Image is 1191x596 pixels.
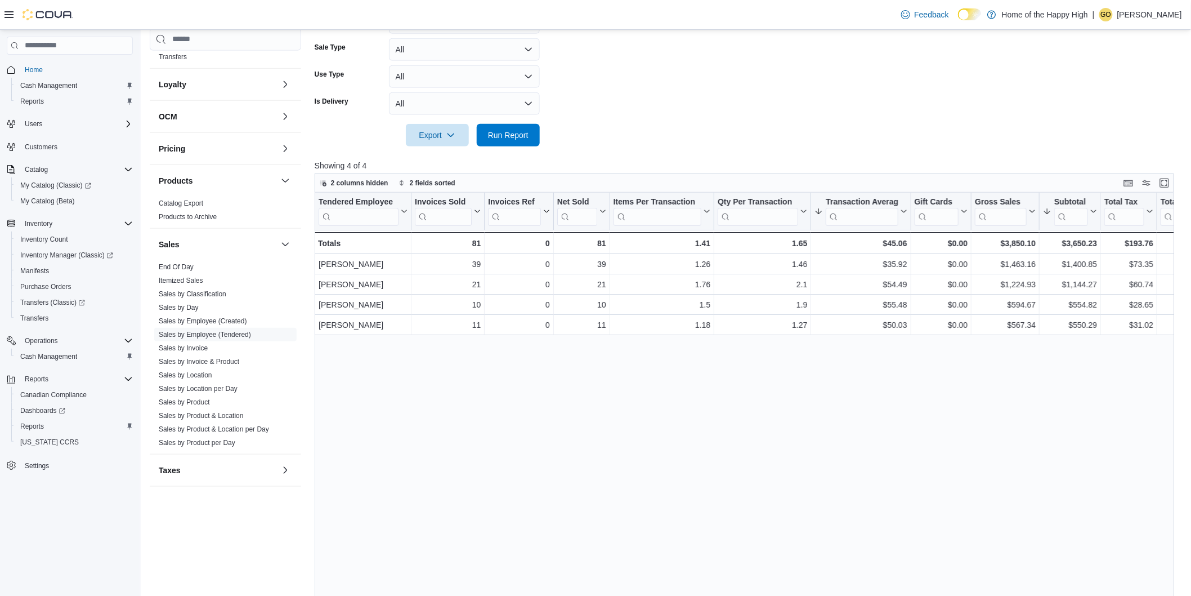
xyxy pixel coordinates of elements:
[159,304,199,312] a: Sales by Day
[159,175,193,186] h3: Products
[159,425,269,433] a: Sales by Product & Location per Day
[315,97,348,106] label: Is Delivery
[1104,237,1153,250] div: $193.76
[914,197,968,225] button: Gift Cards
[1104,298,1153,312] div: $28.65
[814,278,907,291] div: $54.49
[914,298,968,312] div: $0.00
[159,213,217,221] a: Products to Archive
[477,124,540,146] button: Run Report
[16,280,76,293] a: Purchase Orders
[16,194,133,208] span: My Catalog (Beta)
[718,197,798,225] div: Qty Per Transaction
[814,298,907,312] div: $55.48
[20,140,133,154] span: Customers
[159,344,208,353] span: Sales by Invoice
[16,233,133,246] span: Inventory Count
[16,420,48,433] a: Reports
[1043,237,1097,250] div: $3,650.23
[20,352,77,361] span: Cash Management
[159,317,247,326] span: Sales by Employee (Created)
[557,257,606,271] div: 39
[16,179,96,192] a: My Catalog (Classic)
[319,278,408,291] div: [PERSON_NAME]
[279,238,292,251] button: Sales
[1140,176,1153,190] button: Display options
[25,375,48,384] span: Reports
[11,310,137,326] button: Transfers
[11,263,137,279] button: Manifests
[11,177,137,193] a: My Catalog (Classic)
[150,197,301,228] div: Products
[11,403,137,419] a: Dashboards
[1002,8,1088,21] p: Home of the Happy High
[159,111,177,122] h3: OCM
[718,298,807,312] div: 1.9
[826,197,898,207] div: Transaction Average
[415,197,472,207] div: Invoices Sold
[159,357,239,366] span: Sales by Invoice & Product
[488,257,549,271] div: 0
[159,143,185,154] h3: Pricing
[16,420,133,433] span: Reports
[159,263,194,272] span: End Of Day
[16,388,133,402] span: Canadian Compliance
[410,179,455,188] span: 2 fields sorted
[20,438,79,447] span: [US_STATE] CCRS
[415,298,481,312] div: 10
[20,298,85,307] span: Transfers (Classic)
[25,165,48,174] span: Catalog
[415,278,481,291] div: 21
[16,95,48,108] a: Reports
[613,237,710,250] div: 1.41
[2,457,137,473] button: Settings
[20,372,133,386] span: Reports
[159,79,186,90] h3: Loyalty
[20,282,71,291] span: Purchase Orders
[1043,197,1097,225] button: Subtotal
[406,124,469,146] button: Export
[814,237,907,250] div: $45.06
[1054,197,1088,207] div: Subtotal
[914,257,968,271] div: $0.00
[20,459,53,473] a: Settings
[1043,298,1097,312] div: $554.82
[2,371,137,387] button: Reports
[613,197,701,225] div: Items Per Transaction
[319,197,399,225] div: Tendered Employee
[20,390,87,399] span: Canadian Compliance
[319,197,408,225] button: Tendered Employee
[159,331,251,339] a: Sales by Employee (Tendered)
[7,57,133,503] nav: Complex example
[2,61,137,78] button: Home
[415,318,481,332] div: 11
[11,232,137,247] button: Inventory Count
[23,9,73,20] img: Cova
[159,465,181,476] h3: Taxes
[826,197,898,225] div: Transaction Average
[20,197,75,206] span: My Catalog (Beta)
[20,181,91,190] span: My Catalog (Classic)
[389,92,540,115] button: All
[159,465,276,476] button: Taxes
[159,53,187,61] a: Transfers
[2,216,137,232] button: Inventory
[614,318,711,332] div: 1.18
[557,197,597,225] div: Net Sold
[315,160,1183,171] p: Showing 4 of 4
[20,163,133,176] span: Catalog
[557,318,606,332] div: 11
[1043,257,1097,271] div: $1,400.85
[16,194,79,208] a: My Catalog (Beta)
[16,350,82,363] a: Cash Management
[614,278,711,291] div: 1.76
[718,197,807,225] button: Qty Per Transaction
[11,279,137,295] button: Purchase Orders
[20,117,133,131] span: Users
[16,233,73,246] a: Inventory Count
[159,411,244,420] span: Sales by Product & Location
[11,434,137,450] button: [US_STATE] CCRS
[488,318,549,332] div: 0
[159,384,238,393] span: Sales by Location per Day
[1104,257,1153,271] div: $73.35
